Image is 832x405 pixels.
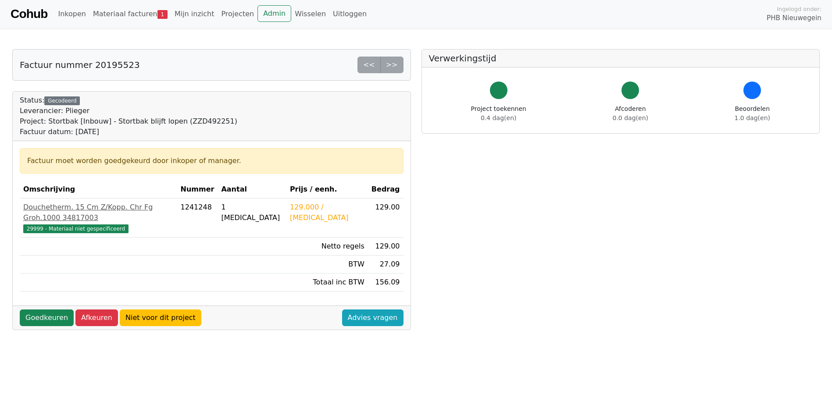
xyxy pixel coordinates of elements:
th: Bedrag [368,181,404,199]
div: Douchetherm. 15 Cm Z/Kopp. Chr Fg Groh.1000 34817003 [23,202,174,223]
a: Materiaal facturen1 [89,5,171,23]
div: Project: Stortbak [Inbouw] - Stortbak blijft lopen (ZZD492251) [20,116,237,127]
div: 1 [MEDICAL_DATA] [221,202,282,223]
a: Niet voor dit project [120,309,201,326]
th: Prijs / eenh. [286,181,368,199]
a: Douchetherm. 15 Cm Z/Kopp. Chr Fg Groh.1000 3481700329999 - Materiaal niet gespecificeerd [23,202,174,234]
th: Aantal [218,181,286,199]
span: 1 [157,10,168,19]
div: 129.000 / [MEDICAL_DATA] [290,202,364,223]
a: Uitloggen [329,5,370,23]
a: Advies vragen [342,309,404,326]
td: 1241248 [177,199,218,238]
span: 0.4 dag(en) [481,114,516,121]
td: 156.09 [368,274,404,291]
a: Cohub [11,4,47,25]
div: Beoordelen [735,104,770,123]
div: Afcoderen [613,104,648,123]
div: Factuur datum: [DATE] [20,127,237,137]
a: Inkopen [54,5,89,23]
div: Leverancier: Plieger [20,106,237,116]
td: Totaal inc BTW [286,274,368,291]
a: Goedkeuren [20,309,74,326]
td: 27.09 [368,256,404,274]
td: BTW [286,256,368,274]
th: Nummer [177,181,218,199]
a: Projecten [218,5,257,23]
span: 0.0 dag(en) [613,114,648,121]
span: Ingelogd onder: [777,5,821,13]
td: 129.00 [368,199,404,238]
span: 29999 - Materiaal niet gespecificeerd [23,224,129,233]
td: 129.00 [368,238,404,256]
div: Gecodeerd [44,96,80,105]
div: Project toekennen [471,104,526,123]
span: 1.0 dag(en) [735,114,770,121]
a: Mijn inzicht [171,5,218,23]
a: Wisselen [291,5,329,23]
td: Netto regels [286,238,368,256]
div: Factuur moet worden goedgekeurd door inkoper of manager. [27,156,396,166]
h5: Verwerkingstijd [429,53,813,64]
a: Admin [257,5,291,22]
span: PHB Nieuwegein [767,13,821,23]
h5: Factuur nummer 20195523 [20,60,140,70]
a: Afkeuren [75,309,118,326]
th: Omschrijving [20,181,177,199]
div: Status: [20,95,237,137]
